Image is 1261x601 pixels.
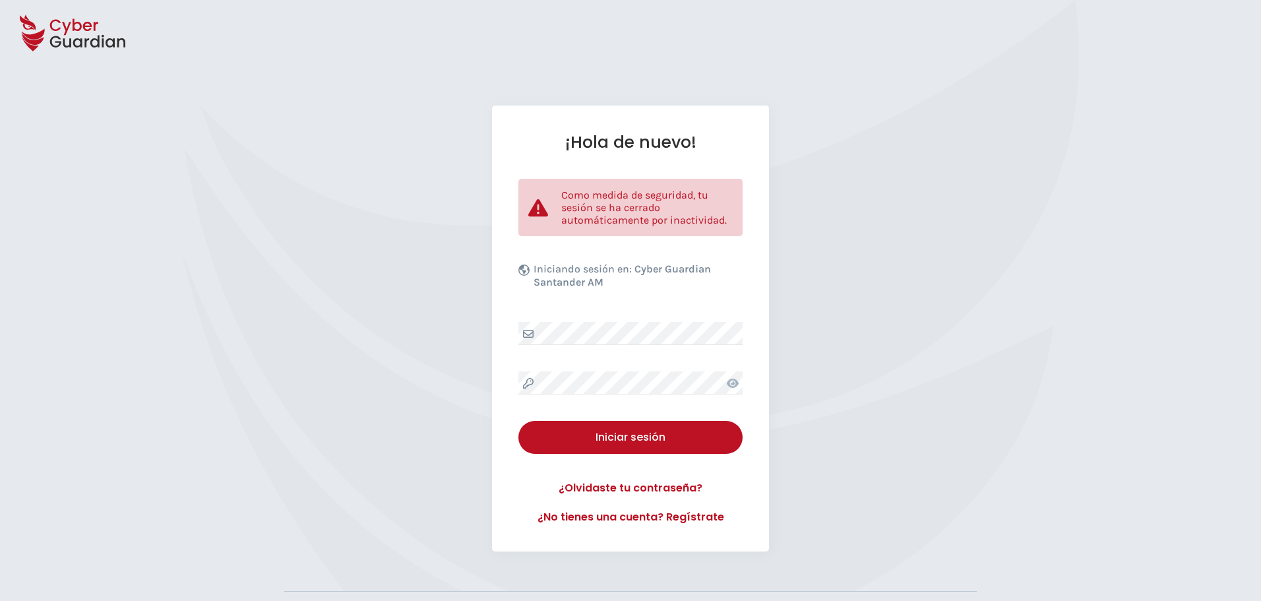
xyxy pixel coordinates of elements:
div: Iniciar sesión [528,429,733,445]
a: ¿No tienes una cuenta? Regístrate [518,509,743,525]
button: Iniciar sesión [518,421,743,454]
b: Cyber Guardian Santander AM [534,263,711,288]
p: Iniciando sesión en: [534,263,739,296]
h1: ¡Hola de nuevo! [518,132,743,152]
a: ¿Olvidaste tu contraseña? [518,480,743,496]
p: Como medida de seguridad, tu sesión se ha cerrado automáticamente por inactividad. [561,189,733,226]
